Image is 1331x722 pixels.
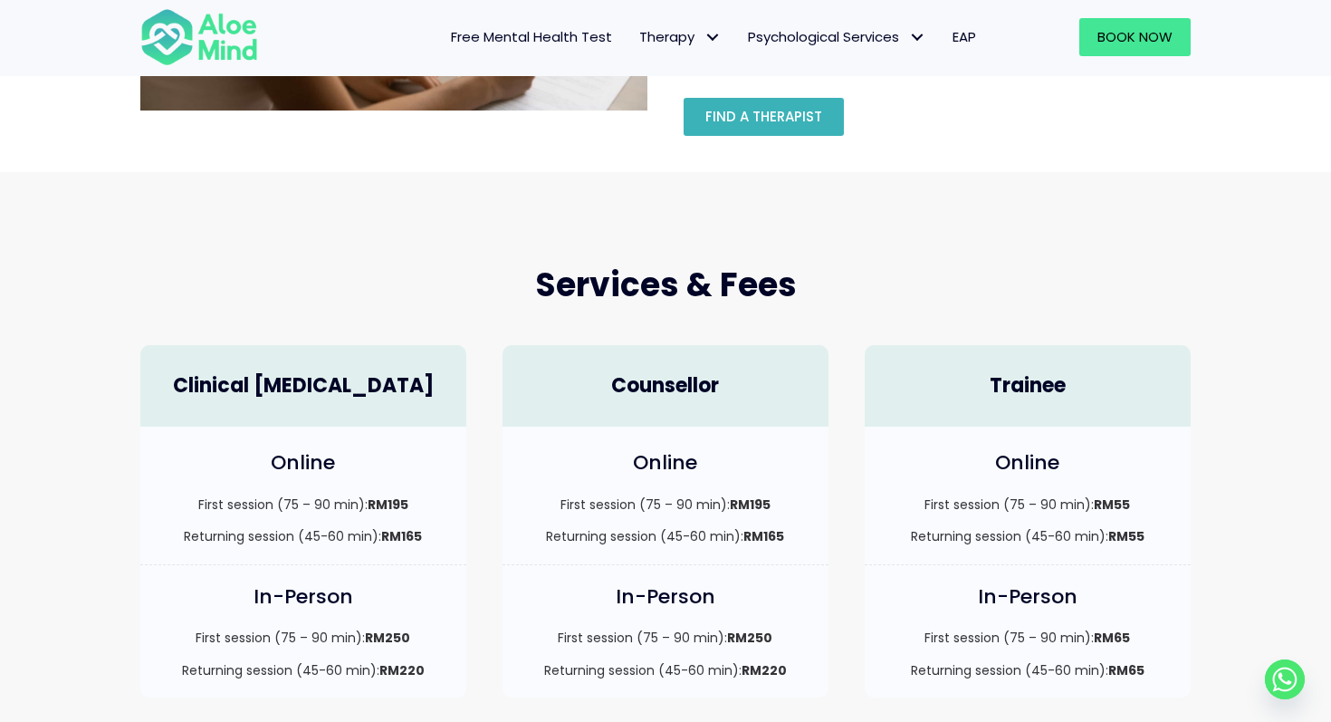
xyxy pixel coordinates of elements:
[379,661,425,679] strong: RM220
[883,449,1173,477] h4: Online
[1097,27,1173,46] span: Book Now
[158,527,448,545] p: Returning session (45-60 min):
[639,27,721,46] span: Therapy
[730,496,771,514] strong: RM195
[684,98,844,136] a: Find a therapist
[521,372,810,400] h4: Counsellor
[451,27,612,46] span: Free Mental Health Test
[365,629,410,647] strong: RM250
[727,629,772,647] strong: RM250
[368,496,408,514] strong: RM195
[883,527,1173,545] p: Returning session (45-60 min):
[883,583,1173,611] h4: In-Person
[1108,527,1144,545] strong: RM55
[158,372,448,400] h4: Clinical [MEDICAL_DATA]
[158,496,448,514] p: First session (75 – 90 min):
[699,24,725,51] span: Therapy: submenu
[437,18,626,56] a: Free Mental Health Test
[883,496,1173,514] p: First session (75 – 90 min):
[1265,659,1305,699] a: Whatsapp
[626,18,734,56] a: TherapyTherapy: submenu
[381,527,422,545] strong: RM165
[1079,18,1191,56] a: Book Now
[883,372,1173,400] h4: Trainee
[953,27,976,46] span: EAP
[521,583,810,611] h4: In-Person
[1094,496,1130,514] strong: RM55
[535,262,797,308] span: Services & Fees
[904,24,930,51] span: Psychological Services: submenu
[140,7,258,67] img: Aloe mind Logo
[883,629,1173,647] p: First session (75 – 90 min):
[743,527,784,545] strong: RM165
[158,629,448,647] p: First session (75 – 90 min):
[521,496,810,514] p: First session (75 – 90 min):
[748,27,925,46] span: Psychological Services
[705,107,822,126] span: Find a therapist
[158,583,448,611] h4: In-Person
[1094,629,1130,647] strong: RM65
[1108,661,1144,679] strong: RM65
[742,661,787,679] strong: RM220
[883,661,1173,679] p: Returning session (45-60 min):
[158,449,448,477] h4: Online
[158,661,448,679] p: Returning session (45-60 min):
[282,18,990,56] nav: Menu
[521,449,810,477] h4: Online
[939,18,990,56] a: EAP
[734,18,939,56] a: Psychological ServicesPsychological Services: submenu
[521,527,810,545] p: Returning session (45-60 min):
[521,661,810,679] p: Returning session (45-60 min):
[521,629,810,647] p: First session (75 – 90 min):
